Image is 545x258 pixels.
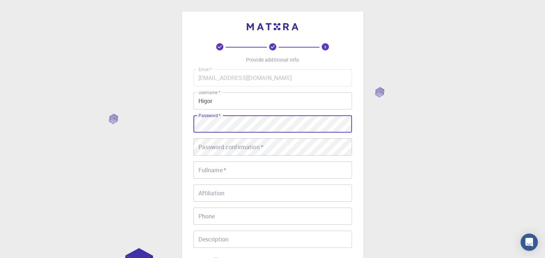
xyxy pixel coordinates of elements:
[246,56,299,63] p: Provide additional info
[198,66,212,72] label: Email
[198,89,220,95] label: username
[521,233,538,251] div: Open Intercom Messenger
[198,112,220,119] label: Password
[324,44,326,49] text: 3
